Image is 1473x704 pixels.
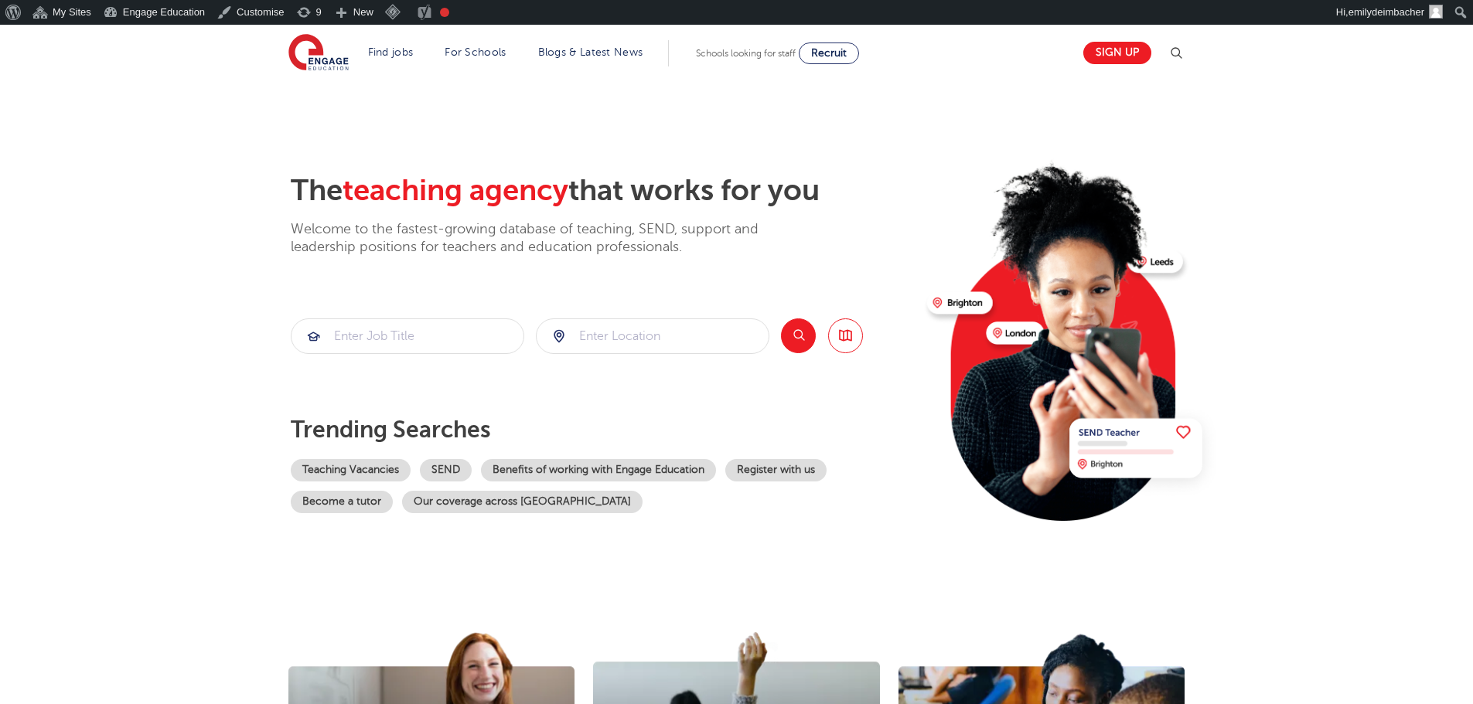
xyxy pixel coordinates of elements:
[292,319,523,353] input: Submit
[481,459,716,481] a: Benefits of working with Engage Education
[291,173,915,209] h2: The that works for you
[291,416,915,444] p: Trending searches
[368,46,414,58] a: Find jobs
[696,48,796,59] span: Schools looking for staff
[1349,6,1424,18] span: emilydeimbacher
[445,46,506,58] a: For Schools
[288,34,349,73] img: Engage Education
[536,318,769,354] div: Submit
[799,43,859,64] a: Recruit
[291,459,411,481] a: Teaching Vacancies
[291,220,801,257] p: Welcome to the fastest-growing database of teaching, SEND, support and leadership positions for t...
[420,459,472,481] a: SEND
[1083,42,1151,64] a: Sign up
[781,318,816,353] button: Search
[725,459,827,481] a: Register with us
[291,318,524,354] div: Submit
[343,174,568,207] span: teaching agency
[440,8,449,17] div: Needs improvement
[402,491,643,513] a: Our coverage across [GEOGRAPHIC_DATA]
[811,47,847,59] span: Recruit
[291,491,393,513] a: Become a tutor
[537,319,769,353] input: Submit
[538,46,643,58] a: Blogs & Latest News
